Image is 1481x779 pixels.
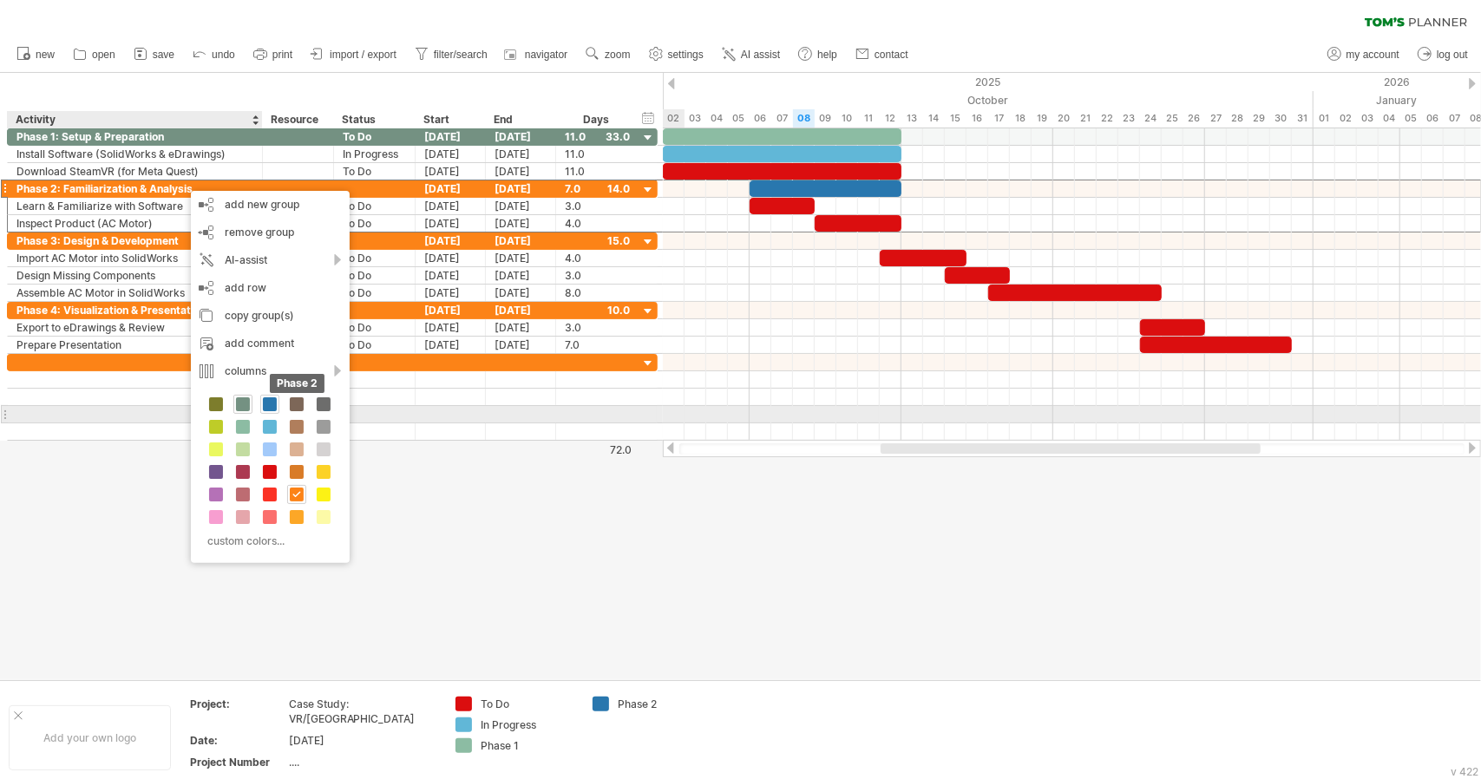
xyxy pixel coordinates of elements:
div: [DATE] [416,285,486,301]
span: remove group [225,226,294,239]
div: Thursday, 1 January 2026 [1314,109,1335,128]
div: To Do [343,267,406,284]
div: Phase 1: Setup & Preparation [16,128,253,145]
div: add row [191,274,350,302]
div: Monday, 5 January 2026 [1400,109,1422,128]
div: Tuesday, 28 October 2025 [1227,109,1248,128]
a: help [794,43,842,66]
a: my account [1323,43,1405,66]
div: To Do [343,198,406,214]
div: Friday, 2 January 2026 [1335,109,1357,128]
div: 2025 [641,73,1314,91]
div: 3.0 [565,319,630,336]
div: 4.0 [565,215,630,232]
div: [DATE] [486,128,556,145]
div: Wednesday, 29 October 2025 [1248,109,1270,128]
div: columns [191,357,350,385]
div: Phase 2 [618,697,712,711]
a: AI assist [718,43,785,66]
span: navigator [525,49,567,61]
div: Assemble AC Motor in SolidWorks [16,285,253,301]
div: 8.0 [565,285,630,301]
div: Download SteamVR (for Meta Quest) [16,163,253,180]
a: filter/search [410,43,493,66]
a: save [129,43,180,66]
div: Resource [271,111,324,128]
div: Monday, 13 October 2025 [901,109,923,128]
div: Wednesday, 22 October 2025 [1097,109,1118,128]
div: To Do [343,250,406,266]
a: zoom [581,43,635,66]
span: print [272,49,292,61]
div: Case Study: VR/[GEOGRAPHIC_DATA] [289,697,435,726]
div: [DATE] [416,128,486,145]
div: 11.0 [565,146,630,162]
div: add new group [191,191,350,219]
div: Friday, 3 October 2025 [685,109,706,128]
div: Tuesday, 6 January 2026 [1422,109,1444,128]
div: Saturday, 18 October 2025 [1010,109,1032,128]
div: Import AC Motor into SolidWorks [16,250,253,266]
div: 3.0 [565,198,630,214]
div: [DATE] [416,163,486,180]
div: [DATE] [486,285,556,301]
div: [DATE] [486,198,556,214]
div: In Progress [343,146,406,162]
div: add comment [191,330,350,357]
div: Tuesday, 7 October 2025 [771,109,793,128]
div: custom colors... [200,529,336,553]
div: Wednesday, 8 October 2025 [793,109,815,128]
div: [DATE] [486,180,556,197]
div: Thursday, 30 October 2025 [1270,109,1292,128]
div: v 422 [1451,765,1478,778]
div: [DATE] [416,180,486,197]
div: Phase 4: Visualization & Presentation [16,302,253,318]
div: Inspect Product (AC Motor) [16,215,253,232]
div: Saturday, 25 October 2025 [1162,109,1183,128]
div: 3.0 [565,267,630,284]
div: [DATE] [486,232,556,249]
div: [DATE] [486,163,556,180]
div: Thursday, 23 October 2025 [1118,109,1140,128]
div: 11.0 [565,163,630,180]
div: Saturday, 3 January 2026 [1357,109,1379,128]
span: zoom [605,49,630,61]
a: new [12,43,60,66]
div: [DATE] [416,267,486,284]
div: [DATE] [416,250,486,266]
div: Thursday, 2 October 2025 [663,109,685,128]
div: Sunday, 26 October 2025 [1183,109,1205,128]
div: [DATE] [289,733,435,748]
div: Thursday, 16 October 2025 [967,109,988,128]
div: 72.0 [557,443,632,456]
div: .... [289,755,435,769]
span: settings [668,49,704,61]
div: To Do [343,163,406,180]
span: filter/search [434,49,488,61]
div: To Do [343,319,406,336]
div: [DATE] [486,215,556,232]
a: contact [851,43,914,66]
div: [DATE] [486,267,556,284]
span: log out [1437,49,1468,61]
div: Days [555,111,638,128]
div: Friday, 10 October 2025 [836,109,858,128]
div: Tuesday, 14 October 2025 [923,109,945,128]
div: 7.0 [565,337,630,353]
a: undo [188,43,240,66]
span: save [153,49,174,61]
div: [DATE] [486,146,556,162]
div: [DATE] [416,302,486,318]
div: End [494,111,546,128]
div: To Do [343,215,406,232]
span: undo [212,49,235,61]
div: Start [423,111,475,128]
div: Status [342,111,405,128]
div: To Do [343,285,406,301]
div: [DATE] [416,198,486,214]
div: Phase 3: Design & Development [16,232,253,249]
div: Monday, 20 October 2025 [1053,109,1075,128]
div: Export to eDrawings & Review [16,319,253,336]
div: Activity [16,111,252,128]
a: navigator [501,43,573,66]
